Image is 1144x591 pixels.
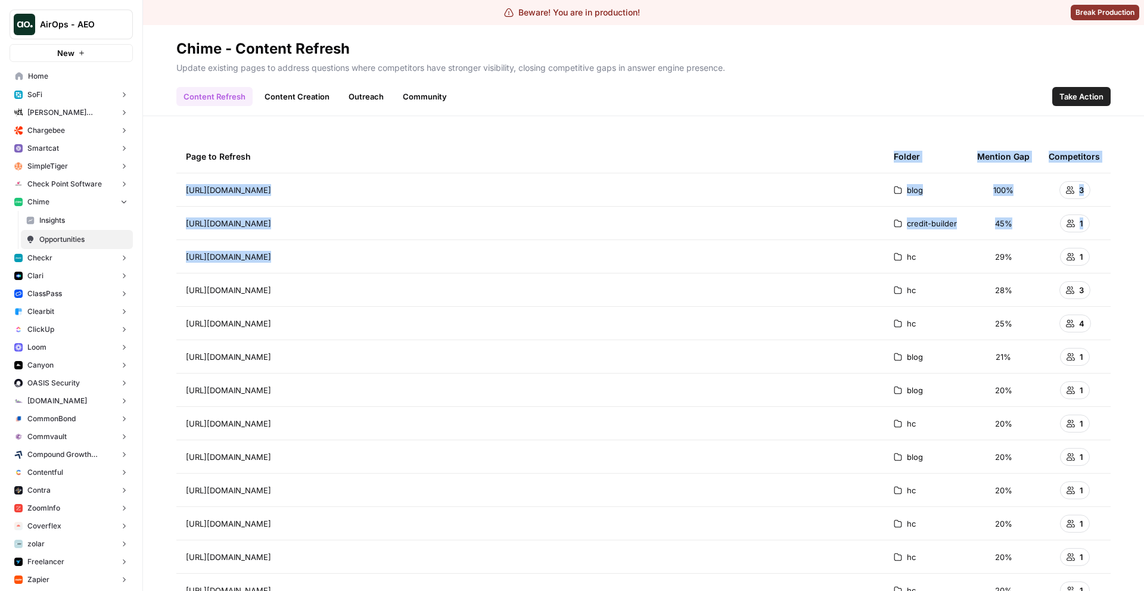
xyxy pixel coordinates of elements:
[10,157,133,175] button: SimpleTiger
[14,272,23,280] img: h6qlr8a97mop4asab8l5qtldq2wv
[10,104,133,122] button: [PERSON_NAME] [PERSON_NAME] at Work
[14,486,23,494] img: azd67o9nw473vll9dbscvlvo9wsn
[27,342,46,353] span: Loom
[907,251,916,263] span: hc
[27,396,87,406] span: [DOMAIN_NAME]
[993,184,1014,196] span: 100%
[27,431,67,442] span: Commvault
[14,468,23,477] img: 2ud796hvc3gw7qwjscn75txc5abr
[10,44,133,62] button: New
[257,87,337,106] a: Content Creation
[186,184,271,196] span: [URL][DOMAIN_NAME]
[10,193,133,211] button: Chime
[907,384,923,396] span: blog
[14,379,23,387] img: red1k5sizbc2zfjdzds8kz0ky0wq
[10,321,133,338] button: ClickUp
[907,351,923,363] span: blog
[39,215,128,226] span: Insights
[10,86,133,104] button: SoFi
[10,553,133,571] button: Freelancer
[1059,91,1103,102] span: Take Action
[907,551,916,563] span: hc
[10,249,133,267] button: Checkr
[10,571,133,589] button: Zapier
[1052,87,1111,106] button: Take Action
[186,351,271,363] span: [URL][DOMAIN_NAME]
[1080,484,1083,496] span: 1
[14,504,23,512] img: hcm4s7ic2xq26rsmuray6dv1kquq
[57,47,74,59] span: New
[186,551,271,563] span: [URL][DOMAIN_NAME]
[995,484,1012,496] span: 20%
[995,551,1012,563] span: 20%
[1080,384,1083,396] span: 1
[21,230,133,249] a: Opportunities
[10,410,133,428] button: CommonBond
[27,253,52,263] span: Checkr
[176,58,1111,74] p: Update existing pages to address questions where competitors have stronger visibility, closing co...
[1080,551,1083,563] span: 1
[27,107,115,118] span: [PERSON_NAME] [PERSON_NAME] at Work
[186,451,271,463] span: [URL][DOMAIN_NAME]
[14,144,23,153] img: rkye1xl29jr3pw1t320t03wecljb
[27,485,51,496] span: Contra
[27,197,49,207] span: Chime
[14,254,23,262] img: 78cr82s63dt93a7yj2fue7fuqlci
[995,217,1012,229] span: 45%
[27,556,64,567] span: Freelancer
[27,413,76,424] span: CommonBond
[27,324,54,335] span: ClickUp
[10,464,133,481] button: Contentful
[504,7,640,18] div: Beware! You are in production!
[14,180,23,188] img: gddfodh0ack4ddcgj10xzwv4nyos
[995,518,1012,530] span: 20%
[10,428,133,446] button: Commvault
[995,451,1012,463] span: 20%
[14,108,23,117] img: m87i3pytwzu9d7629hz0batfjj1p
[10,267,133,285] button: Clari
[14,397,23,405] img: k09s5utkby11dt6rxf2w9zgb46r0
[14,307,23,316] img: fr92439b8i8d8kixz6owgxh362ib
[14,290,23,298] img: z4c86av58qw027qbtb91h24iuhub
[14,450,23,459] img: kaevn8smg0ztd3bicv5o6c24vmo8
[995,251,1012,263] span: 29%
[907,451,923,463] span: blog
[27,306,54,317] span: Clearbit
[907,318,916,329] span: hc
[10,535,133,553] button: zolar
[27,179,102,189] span: Check Point Software
[995,384,1012,396] span: 20%
[27,125,65,136] span: Chargebee
[10,356,133,374] button: Canyon
[1080,518,1083,530] span: 1
[995,284,1012,296] span: 28%
[14,576,23,584] img: 8scb49tlb2vriaw9mclg8ae1t35j
[1080,418,1083,430] span: 1
[907,184,923,196] span: blog
[907,217,957,229] span: credit-builder
[907,518,916,530] span: hc
[176,87,253,106] a: Content Refresh
[186,484,271,496] span: [URL][DOMAIN_NAME]
[10,10,133,39] button: Workspace: AirOps - AEO
[1071,5,1139,20] button: Break Production
[995,418,1012,430] span: 20%
[341,87,391,106] a: Outreach
[14,14,35,35] img: AirOps - AEO Logo
[10,499,133,517] button: ZoomInfo
[977,140,1030,173] div: Mention Gap
[1079,184,1084,196] span: 3
[186,518,271,530] span: [URL][DOMAIN_NAME]
[27,521,61,531] span: Coverflex
[894,140,920,173] div: Folder
[14,540,23,548] img: 6os5al305rae5m5hhkke1ziqya7s
[1079,284,1084,296] span: 3
[10,481,133,499] button: Contra
[27,360,54,371] span: Canyon
[996,351,1011,363] span: 21%
[14,522,23,530] img: l4muj0jjfg7df9oj5fg31blri2em
[27,288,62,299] span: ClassPass
[10,122,133,139] button: Chargebee
[1079,318,1084,329] span: 4
[27,161,68,172] span: SimpleTiger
